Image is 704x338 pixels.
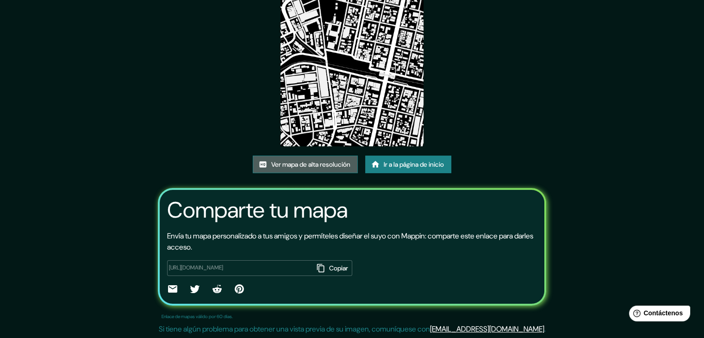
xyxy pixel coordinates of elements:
font: Envía tu mapa personalizado a tus amigos y permíteles diseñar el suyo con Mappin: comparte este e... [167,231,533,252]
font: Comparte tu mapa [167,195,348,225]
font: Copiar [329,264,348,272]
iframe: Lanzador de widgets de ayuda [622,302,694,328]
font: Enlace de mapas válido por 60 días. [162,313,233,319]
font: . [544,324,546,334]
a: Ver mapa de alta resolución [253,156,358,173]
font: Ir a la página de inicio [384,160,444,169]
font: Ver mapa de alta resolución [271,160,350,169]
button: Copiar [314,260,352,276]
a: [EMAIL_ADDRESS][DOMAIN_NAME] [430,324,544,334]
font: Si tiene algún problema para obtener una vista previa de su imagen, comuníquese con [159,324,430,334]
a: Ir a la página de inicio [365,156,451,173]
